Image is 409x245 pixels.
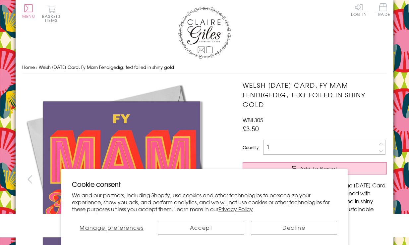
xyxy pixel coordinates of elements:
span: £3.50 [243,124,259,133]
span: Trade [376,3,390,16]
a: Trade [376,3,390,18]
img: Claire Giles Greetings Cards [178,7,231,59]
span: 0 items [45,13,60,23]
span: › [36,64,37,70]
a: Home [22,64,35,70]
label: Quantity [243,144,259,150]
nav: breadcrumbs [22,61,387,74]
h1: Welsh [DATE] Card, Fy Mam Fendigedig, text foiled in shiny gold [243,80,387,109]
span: Welsh [DATE] Card, Fy Mam Fendigedig, text foiled in shiny gold [39,64,174,70]
span: Menu [22,13,35,19]
p: We and our partners, including Shopify, use cookies and other technologies to personalize your ex... [72,192,337,212]
a: Log In [351,3,367,16]
button: Manage preferences [72,221,151,234]
span: WBIL305 [243,116,263,124]
span: Manage preferences [80,223,144,231]
h2: Cookie consent [72,179,337,189]
span: Add to Basket [300,165,338,172]
button: Basket0 items [42,5,60,22]
a: Privacy Policy [218,205,253,213]
button: prev [22,172,37,187]
button: Accept [158,221,244,234]
button: Decline [251,221,337,234]
button: Add to Basket [243,162,387,174]
button: Menu [22,4,35,18]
